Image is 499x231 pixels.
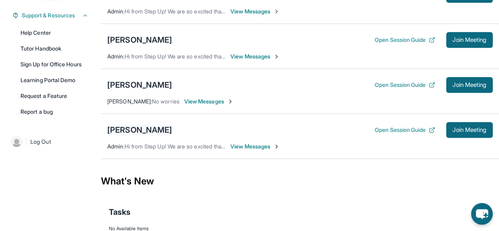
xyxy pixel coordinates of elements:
[375,81,435,89] button: Open Session Guide
[25,137,27,146] span: |
[101,164,499,199] div: What's New
[16,57,93,71] a: Sign Up for Office Hours
[107,124,172,135] div: [PERSON_NAME]
[446,122,493,138] button: Join Meeting
[107,98,152,105] span: [PERSON_NAME] :
[107,53,124,60] span: Admin :
[446,32,493,48] button: Join Meeting
[471,203,493,225] button: chat-button
[107,79,172,90] div: [PERSON_NAME]
[273,8,280,15] img: Chevron-Right
[11,136,22,147] img: user-img
[22,11,75,19] span: Support & Resources
[107,34,172,45] div: [PERSON_NAME]
[16,105,93,119] a: Report a bug
[16,26,93,40] a: Help Center
[30,138,51,146] span: Log Out
[16,41,93,56] a: Tutor Handbook
[19,11,88,19] button: Support & Resources
[16,89,93,103] a: Request a Feature
[152,98,179,105] span: No worries
[230,143,280,150] span: View Messages
[375,126,435,134] button: Open Session Guide
[452,83,486,87] span: Join Meeting
[227,98,234,105] img: Chevron-Right
[273,143,280,150] img: Chevron-Right
[16,73,93,87] a: Learning Portal Demo
[107,143,124,150] span: Admin :
[452,128,486,132] span: Join Meeting
[109,207,131,218] span: Tasks
[375,36,435,44] button: Open Session Guide
[452,38,486,42] span: Join Meeting
[184,98,234,105] span: View Messages
[230,8,280,15] span: View Messages
[446,77,493,93] button: Join Meeting
[230,53,280,60] span: View Messages
[8,133,93,150] a: |Log Out
[273,53,280,60] img: Chevron-Right
[107,8,124,15] span: Admin :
